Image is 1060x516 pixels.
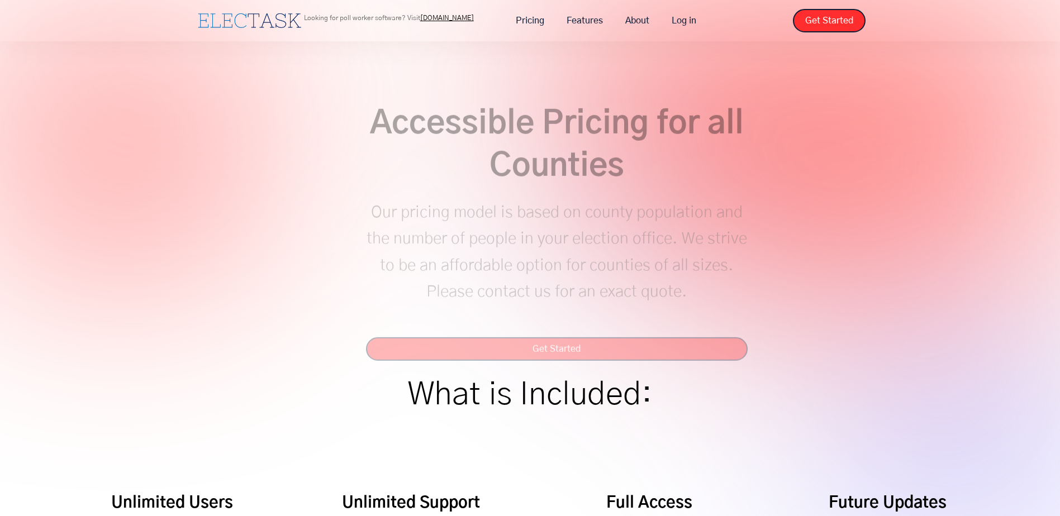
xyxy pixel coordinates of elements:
[555,9,614,32] a: Features
[365,337,747,361] a: Get Started
[606,493,692,514] h4: Full Access
[829,493,947,514] h4: Future Updates
[614,9,660,32] a: About
[111,493,233,514] h4: Unlimited Users
[304,15,474,21] p: Looking for poll worker software? Visit
[660,9,707,32] a: Log in
[342,493,480,514] h4: Unlimited Support
[408,383,652,408] h1: What is Included:
[365,199,747,331] p: Our pricing model is based on county population and the number of people in your election office....
[195,11,304,31] a: home
[505,9,555,32] a: Pricing
[420,15,474,21] a: [DOMAIN_NAME]
[365,103,747,188] h2: Accessible Pricing for all Counties
[793,9,866,32] a: Get Started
